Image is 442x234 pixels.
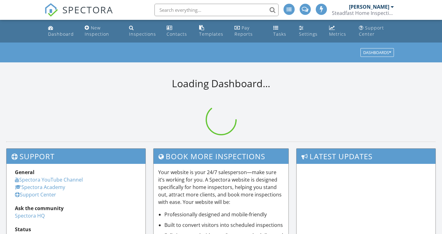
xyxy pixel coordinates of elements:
[271,22,292,40] a: Tasks
[297,22,322,40] a: Settings
[15,184,65,191] a: Spectora Academy
[82,22,122,40] a: New Inspection
[158,169,284,206] p: Your website is your 24/7 salesperson—make sure it’s working for you. A Spectora website is desig...
[164,22,192,40] a: Contacts
[164,211,284,218] li: Professionally designed and mobile-friendly
[327,22,351,40] a: Metrics
[167,31,187,37] div: Contacts
[154,149,289,164] h3: Book More Inspections
[232,22,266,40] a: Pay Reports
[332,10,394,16] div: Steadfast Home Inspection
[349,4,389,10] div: [PERSON_NAME]
[297,149,435,164] h3: Latest Updates
[164,221,284,229] li: Built to convert visitors into scheduled inspections
[299,31,318,37] div: Settings
[85,25,109,37] div: New Inspection
[15,169,34,176] strong: General
[154,4,279,16] input: Search everything...
[62,3,113,16] span: SPECTORA
[48,31,74,37] div: Dashboard
[129,31,156,37] div: Inspections
[46,22,77,40] a: Dashboard
[15,205,137,212] div: Ask the community
[329,31,346,37] div: Metrics
[15,212,45,219] a: Spectora HQ
[15,191,56,198] a: Support Center
[359,25,384,37] div: Support Center
[197,22,227,40] a: Templates
[273,31,286,37] div: Tasks
[15,176,83,183] a: Spectora YouTube Channel
[363,51,391,55] div: Dashboards
[356,22,396,40] a: Support Center
[234,25,253,37] div: Pay Reports
[44,3,58,17] img: The Best Home Inspection Software - Spectora
[7,149,145,164] h3: Support
[15,226,137,233] div: Status
[127,22,159,40] a: Inspections
[44,8,113,21] a: SPECTORA
[360,48,394,57] button: Dashboards
[199,31,223,37] div: Templates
